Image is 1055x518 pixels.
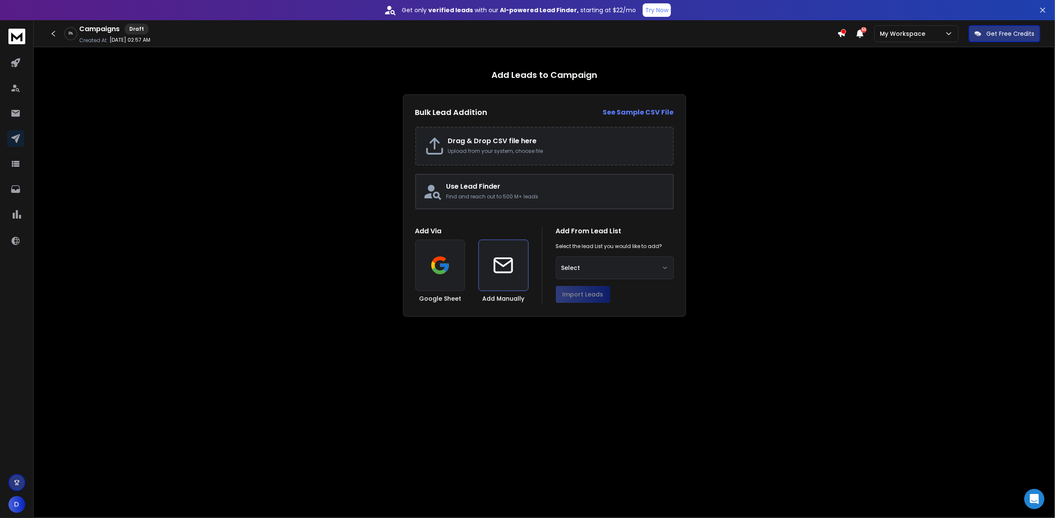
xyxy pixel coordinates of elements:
p: Upload from your system, choose file [448,148,665,155]
a: See Sample CSV File [603,107,674,117]
span: 50 [861,27,867,33]
p: Created At: [79,37,108,44]
h1: Add Leads to Campaign [491,69,597,81]
p: Get Free Credits [986,29,1034,38]
span: Select [561,264,580,272]
h1: Add From Lead List [556,226,674,236]
strong: AI-powered Lead Finder, [500,6,579,14]
p: My Workspace [880,29,929,38]
h2: Drag & Drop CSV file here [448,136,665,146]
p: [DATE] 02:57 AM [110,37,150,43]
h2: Use Lead Finder [446,182,666,192]
img: logo [8,29,25,44]
p: Get only with our starting at $22/mo [402,6,636,14]
button: D [8,496,25,513]
div: Open Intercom Messenger [1024,489,1044,509]
p: Find and reach out to 500 M+ leads [446,193,666,200]
h3: Add Manually [482,294,524,303]
h1: Campaigns [79,24,120,34]
h2: Bulk Lead Addition [415,107,488,118]
button: Try Now [643,3,671,17]
button: Get Free Credits [969,25,1040,42]
p: 8 % [69,31,73,36]
h3: Google Sheet [419,294,461,303]
p: Select the lead List you would like to add? [556,243,662,250]
div: Draft [125,24,149,35]
h1: Add Via [415,226,529,236]
p: Try Now [645,6,668,14]
strong: See Sample CSV File [603,107,674,117]
strong: verified leads [428,6,473,14]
